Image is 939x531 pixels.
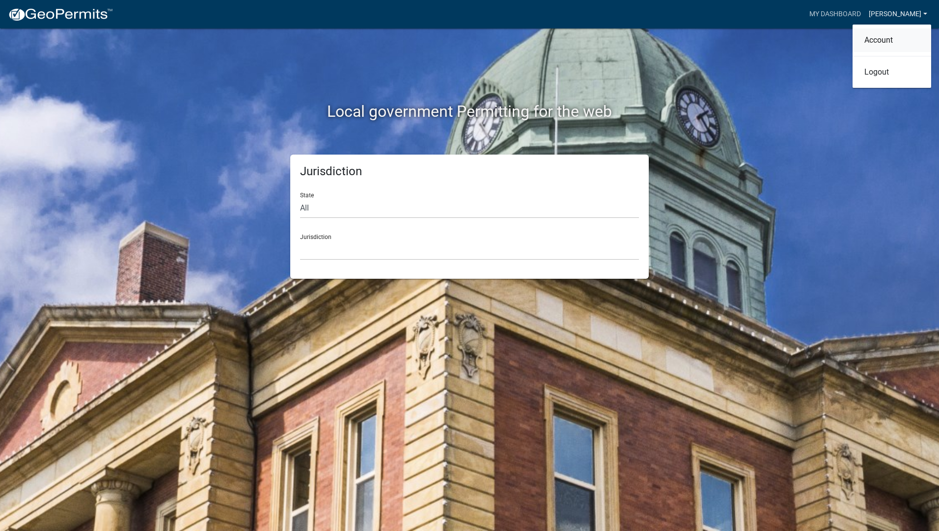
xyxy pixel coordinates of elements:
a: Account [853,28,931,52]
a: Logout [853,60,931,84]
a: [PERSON_NAME] [865,5,931,24]
a: My Dashboard [805,5,865,24]
div: [PERSON_NAME] [853,25,931,88]
h5: Jurisdiction [300,164,639,179]
h2: Local government Permitting for the web [197,102,742,121]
